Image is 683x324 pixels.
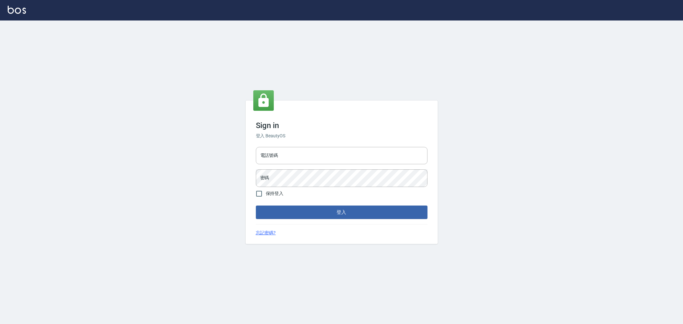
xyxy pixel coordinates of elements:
[256,121,427,130] h3: Sign in
[256,133,427,139] h6: 登入 BeautyOS
[256,206,427,219] button: 登入
[256,230,276,236] a: 忘記密碼?
[266,190,284,197] span: 保持登入
[8,6,26,14] img: Logo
